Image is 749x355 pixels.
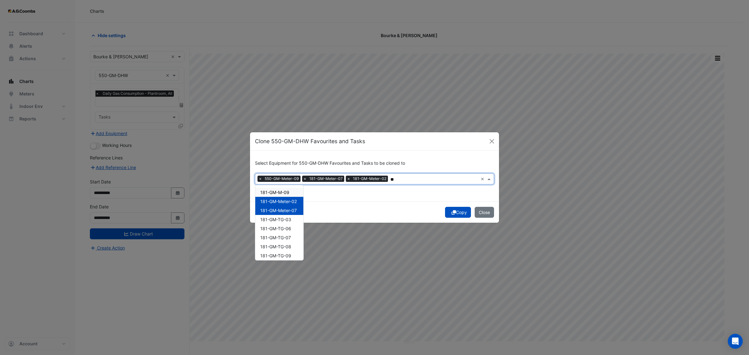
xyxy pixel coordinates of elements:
span: × [302,176,308,182]
button: Copy [445,207,471,218]
span: 181-GM-TG-09 [260,253,291,258]
span: Clear [481,176,486,182]
div: Options List [255,185,303,260]
span: 181-GM-TG-03 [260,217,291,222]
button: Select All [255,184,274,192]
span: 181-GM-M-09 [260,190,289,195]
h5: Clone 550-GM-DHW Favourites and Tasks [255,137,365,145]
span: 550-GM-Meter-09 [263,176,301,182]
span: × [257,176,263,182]
span: 181-GM-TG-06 [260,226,291,231]
button: Close [475,207,494,218]
span: 181-GM-Meter-02 [260,199,297,204]
span: 181-GM-Meter-07 [260,208,297,213]
span: 181-GM-Meter-02 [351,176,388,182]
span: 181-GM-TG-07 [260,235,291,240]
div: Open Intercom Messenger [728,334,743,349]
span: × [346,176,351,182]
span: 181-GM-Meter-07 [308,176,344,182]
span: 181-GM-TG-08 [260,244,291,249]
button: Close [487,137,497,146]
h6: Select Equipment for 550-GM-DHW Favourites and Tasks to be cloned to [255,161,494,166]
